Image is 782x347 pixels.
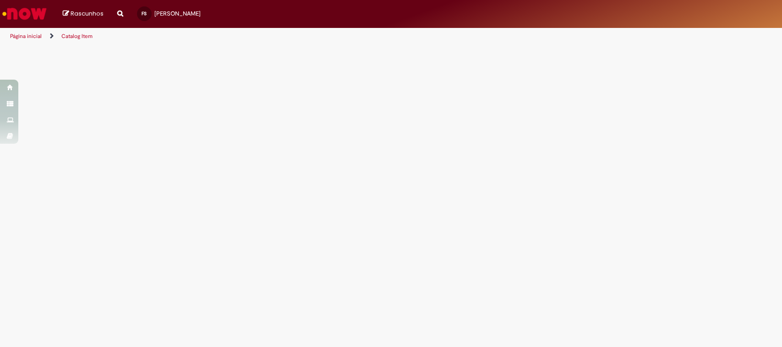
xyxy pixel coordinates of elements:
span: [PERSON_NAME] [154,10,201,17]
a: Rascunhos [63,10,104,18]
ul: Trilhas de página [7,28,514,45]
img: ServiceNow [1,5,48,23]
a: Página inicial [10,33,42,40]
span: Rascunhos [71,9,104,18]
span: FS [142,11,147,16]
a: Catalog Item [61,33,93,40]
